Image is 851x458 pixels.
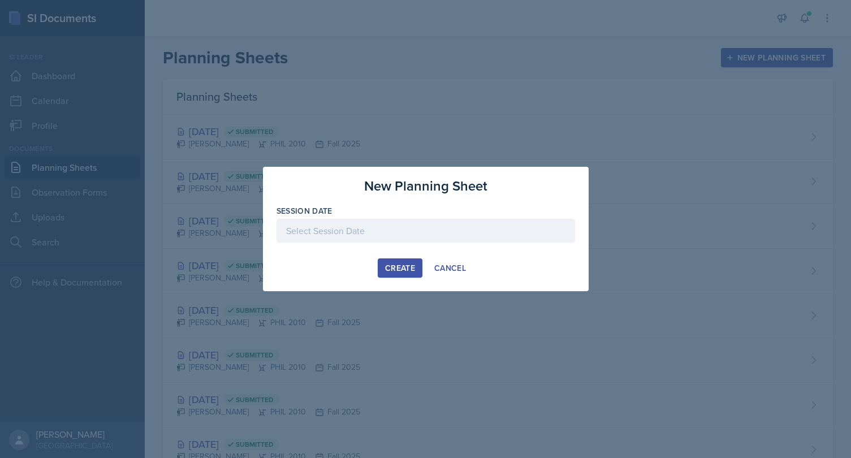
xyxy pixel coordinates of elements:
[378,258,422,278] button: Create
[277,205,332,217] label: Session Date
[364,176,487,196] h3: New Planning Sheet
[385,263,415,273] div: Create
[427,258,473,278] button: Cancel
[434,263,466,273] div: Cancel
